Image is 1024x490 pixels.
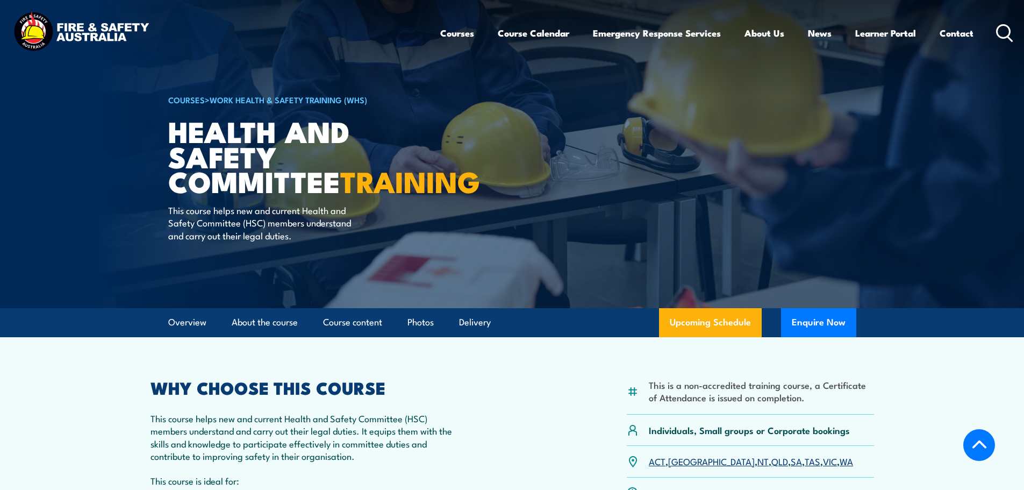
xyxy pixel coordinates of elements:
a: Courses [440,19,474,47]
p: This course helps new and current Health and Safety Committee (HSC) members understand and carry ... [151,412,464,463]
a: Work Health & Safety Training (WHS) [210,94,367,105]
a: About the course [232,308,298,337]
a: Overview [168,308,206,337]
a: COURSES [168,94,205,105]
button: Enquire Now [781,308,856,337]
p: Individuals, Small groups or Corporate bookings [649,424,850,436]
a: ACT [649,455,665,467]
a: Upcoming Schedule [659,308,762,337]
a: Delivery [459,308,491,337]
a: NT [757,455,769,467]
a: Emergency Response Services [593,19,721,47]
h6: > [168,93,434,106]
h2: WHY CHOOSE THIS COURSE [151,380,464,395]
a: TAS [805,455,820,467]
a: [GEOGRAPHIC_DATA] [668,455,755,467]
a: QLD [771,455,788,467]
p: This course is ideal for: [151,474,464,487]
a: Course Calendar [498,19,569,47]
p: This course helps new and current Health and Safety Committee (HSC) members understand and carry ... [168,204,364,242]
strong: TRAINING [340,158,480,203]
li: This is a non-accredited training course, a Certificate of Attendance is issued on completion. [649,379,874,404]
p: , , , , , , , [649,455,853,467]
a: VIC [823,455,837,467]
a: News [808,19,832,47]
a: Learner Portal [855,19,916,47]
a: SA [791,455,802,467]
a: Photos [407,308,434,337]
h1: Health and Safety Committee [168,118,434,194]
a: WA [840,455,853,467]
a: Contact [940,19,973,47]
a: About Us [744,19,784,47]
a: Course content [323,308,382,337]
